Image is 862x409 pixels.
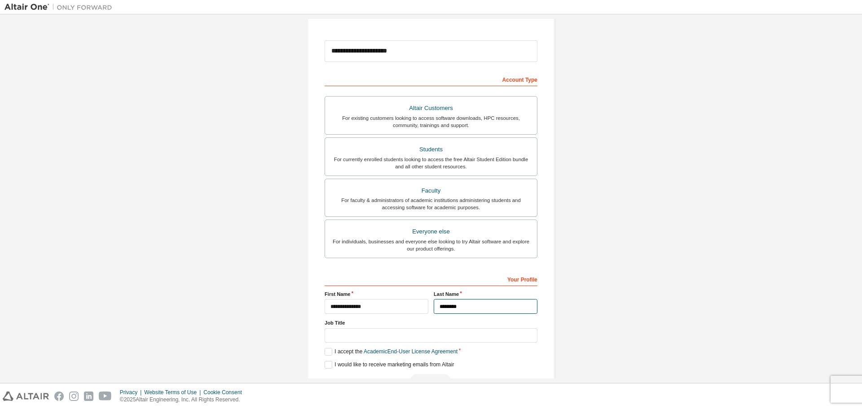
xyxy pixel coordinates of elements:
[120,389,144,396] div: Privacy
[144,389,203,396] div: Website Terms of Use
[330,238,532,252] div: For individuals, businesses and everyone else looking to try Altair software and explore our prod...
[330,143,532,156] div: Students
[69,391,79,401] img: instagram.svg
[330,114,532,129] div: For existing customers looking to access software downloads, HPC resources, community, trainings ...
[364,348,457,355] a: Academic End-User License Agreement
[325,72,537,86] div: Account Type
[325,361,454,369] label: I would like to receive marketing emails from Altair
[325,374,537,387] div: Read and acccept EULA to continue
[84,391,93,401] img: linkedin.svg
[330,197,532,211] div: For faculty & administrators of academic institutions administering students and accessing softwa...
[325,272,537,286] div: Your Profile
[99,391,112,401] img: youtube.svg
[434,290,537,298] label: Last Name
[330,102,532,114] div: Altair Customers
[203,389,247,396] div: Cookie Consent
[330,185,532,197] div: Faculty
[120,396,247,404] p: © 2025 Altair Engineering, Inc. All Rights Reserved.
[325,348,457,356] label: I accept the
[325,319,537,326] label: Job Title
[330,156,532,170] div: For currently enrolled students looking to access the free Altair Student Edition bundle and all ...
[4,3,117,12] img: Altair One
[3,391,49,401] img: altair_logo.svg
[325,290,428,298] label: First Name
[54,391,64,401] img: facebook.svg
[330,225,532,238] div: Everyone else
